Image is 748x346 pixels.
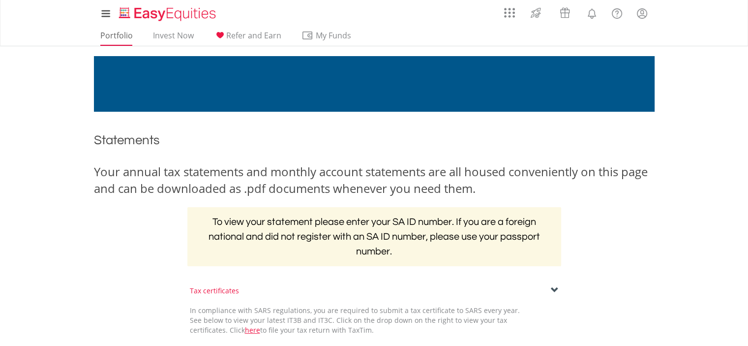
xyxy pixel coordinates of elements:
a: here [245,325,260,335]
a: Home page [115,2,220,22]
div: Your annual tax statements and monthly account statements are all housed conveniently on this pag... [94,163,655,197]
a: My Profile [629,2,655,24]
img: grid-menu-icon.svg [504,7,515,18]
span: My Funds [301,29,366,42]
a: Refer and Earn [210,31,285,46]
div: Tax certificates [190,286,559,296]
span: In compliance with SARS regulations, you are required to submit a tax certificate to SARS every y... [190,306,520,335]
a: AppsGrid [498,2,521,18]
span: Click to file your tax return with TaxTim. [230,325,374,335]
a: FAQ's and Support [604,2,629,22]
span: Statements [94,134,160,147]
a: Notifications [579,2,604,22]
span: Refer and Earn [226,30,281,41]
h2: To view your statement please enter your SA ID number. If you are a foreign national and did not ... [187,207,561,266]
img: EasyMortage Promotion Banner [94,56,655,112]
img: EasyEquities_Logo.png [117,6,220,22]
a: Vouchers [550,2,579,21]
a: Invest Now [149,31,198,46]
img: thrive-v2.svg [528,5,544,21]
a: Portfolio [96,31,137,46]
img: vouchers-v2.svg [557,5,573,21]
